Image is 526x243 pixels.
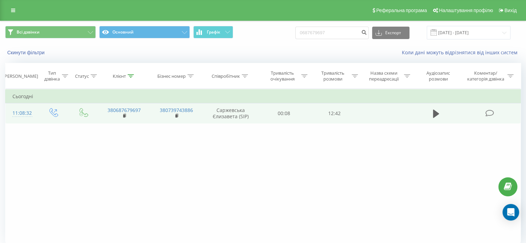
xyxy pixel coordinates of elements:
div: Статус [75,73,89,79]
button: Всі дзвінки [5,26,96,38]
div: Тривалість розмови [315,70,350,82]
button: Скинути фільтри [5,49,48,56]
div: Клієнт [113,73,126,79]
div: Назва схеми переадресації [366,70,402,82]
span: Налаштування профілю [439,8,493,13]
a: Коли дані можуть відрізнятися вiд інших систем [402,49,521,56]
div: Тип дзвінка [44,70,60,82]
div: Співробітник [212,73,240,79]
a: 380739743886 [160,107,193,113]
div: Аудіозапис розмови [418,70,459,82]
button: Експорт [372,27,409,39]
span: Графік [207,30,220,35]
div: 11:08:32 [12,106,31,120]
span: Всі дзвінки [17,29,39,35]
div: [PERSON_NAME] [3,73,38,79]
div: Тривалість очікування [265,70,300,82]
td: 12:42 [309,103,359,123]
div: Бізнес номер [157,73,186,79]
span: Реферальна програма [376,8,427,13]
input: Пошук за номером [295,27,369,39]
div: Open Intercom Messenger [502,204,519,221]
button: Основний [99,26,190,38]
div: Коментар/категорія дзвінка [465,70,506,82]
a: 380687679697 [108,107,141,113]
td: 00:08 [259,103,309,123]
td: Сьогодні [6,90,521,103]
button: Графік [193,26,233,38]
td: Саржевська Єлизавета (SIP) [203,103,259,123]
span: Вихід [505,8,517,13]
